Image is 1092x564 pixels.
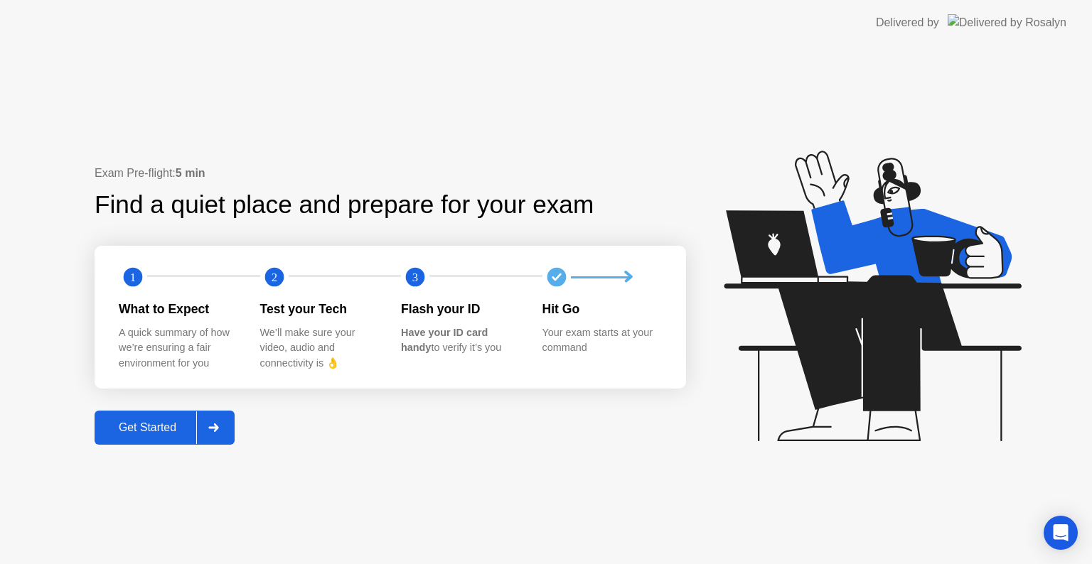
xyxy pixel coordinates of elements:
b: 5 min [176,167,205,179]
div: Test your Tech [260,300,379,318]
div: Flash your ID [401,300,520,318]
img: Delivered by Rosalyn [948,14,1066,31]
div: Get Started [99,421,196,434]
div: Open Intercom Messenger [1044,516,1078,550]
div: Find a quiet place and prepare for your exam [95,186,596,224]
div: Hit Go [542,300,661,318]
div: We’ll make sure your video, audio and connectivity is 👌 [260,325,379,372]
button: Get Started [95,411,235,445]
div: Exam Pre-flight: [95,165,686,182]
div: What to Expect [119,300,237,318]
text: 3 [412,271,418,284]
b: Have your ID card handy [401,327,488,354]
div: to verify it’s you [401,325,520,356]
div: Delivered by [876,14,939,31]
text: 1 [130,271,136,284]
div: Your exam starts at your command [542,325,661,356]
text: 2 [271,271,277,284]
div: A quick summary of how we’re ensuring a fair environment for you [119,325,237,372]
